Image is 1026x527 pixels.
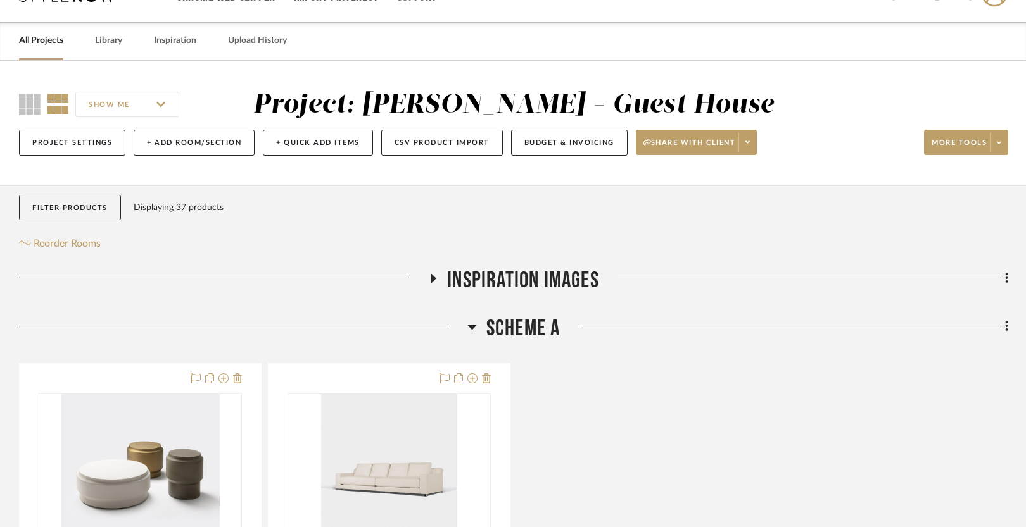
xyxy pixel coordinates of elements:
span: Share with client [643,138,736,157]
button: Reorder Rooms [19,236,101,251]
button: + Add Room/Section [134,130,255,156]
span: Inspiration Images [447,267,599,294]
a: All Projects [19,32,63,49]
span: More tools [932,138,987,157]
button: Filter Products [19,195,121,221]
span: Scheme A [486,315,560,342]
a: Upload History [228,32,287,49]
button: More tools [924,130,1008,155]
div: Displaying 37 products [134,195,224,220]
div: Project: [PERSON_NAME] - Guest House [253,92,774,118]
button: CSV Product Import [381,130,503,156]
span: Reorder Rooms [34,236,101,251]
button: Budget & Invoicing [511,130,628,156]
button: Project Settings [19,130,125,156]
a: Library [95,32,122,49]
button: + Quick Add Items [263,130,373,156]
button: Share with client [636,130,757,155]
a: Inspiration [154,32,196,49]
